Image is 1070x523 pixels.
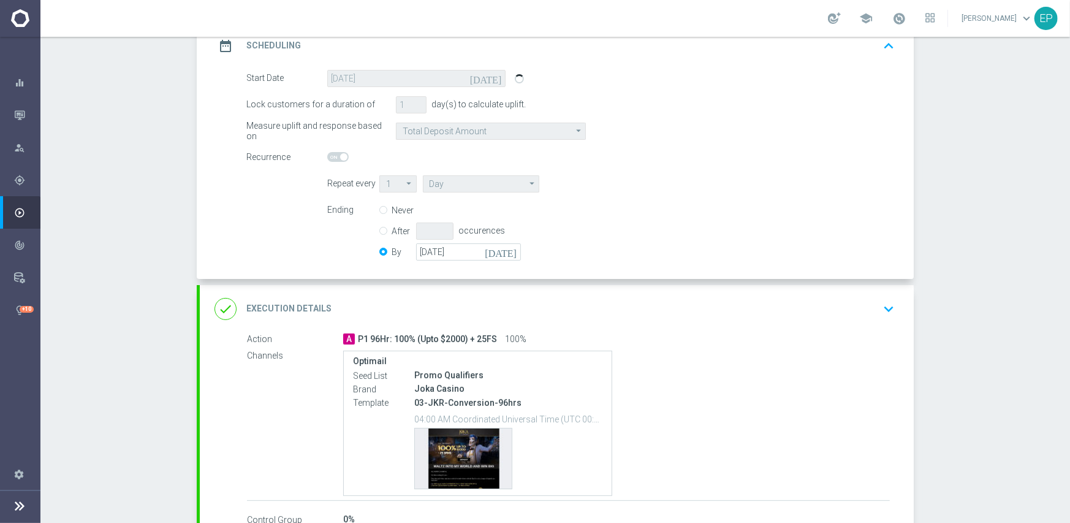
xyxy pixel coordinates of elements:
[14,240,40,251] div: Analyze
[14,66,40,99] div: Dashboard
[14,142,40,153] div: Explore
[6,458,32,491] div: Settings
[878,297,899,321] button: keyboard_arrow_down
[353,370,414,381] label: Seed List
[423,175,539,193] input: Day
[505,334,526,345] span: 100%
[859,12,873,25] span: school
[14,175,40,186] div: Plan
[14,207,25,218] i: play_circle_outline
[353,384,414,395] label: Brand
[14,142,25,153] i: person_search
[13,305,40,315] button: lightbulb Optibot +10
[453,226,505,236] div: occurences
[214,298,237,320] i: done
[414,413,602,425] p: 04:00 AM Coordinated Universal Time (UTC 00:00)
[214,297,899,321] div: done Execution Details keyboard_arrow_down
[327,202,379,219] div: Ending
[358,334,497,345] span: P1 96Hr: 100% (Upto $2000) + 25FS
[327,175,379,193] div: Repeat every
[13,468,25,479] i: settings
[14,99,40,131] div: Mission Control
[214,34,899,58] div: date_range Scheduling keyboard_arrow_up
[214,35,237,57] i: date_range
[414,383,602,395] div: Joka Casino
[414,369,602,381] div: Promo Qualifiers
[878,34,899,58] button: keyboard_arrow_up
[14,294,40,326] div: Optibot
[13,273,40,283] button: Data Studio
[14,175,25,186] i: gps_fixed
[960,9,1034,28] a: [PERSON_NAME]keyboard_arrow_down
[427,99,526,110] div: day(s) to calculate uplift.
[414,397,602,408] p: 03-JKR-Conversion-96hrs
[246,149,327,166] div: Recurrence
[13,78,40,88] button: equalizer Dashboard
[485,243,521,257] i: [DATE]
[246,70,327,87] div: Start Date
[13,240,40,250] button: track_changes Analyze
[247,334,343,345] label: Action
[14,207,40,218] div: Execute
[246,96,390,113] div: Lock customers for a duration of
[14,272,40,283] div: Data Studio
[246,123,390,140] div: Measure uplift and response based on
[879,37,898,55] i: keyboard_arrow_up
[13,143,40,153] button: person_search Explore
[20,306,34,313] div: +10
[379,175,417,193] input: 1
[246,303,332,315] h2: Execution Details
[246,40,301,52] h2: Scheduling
[14,305,25,316] i: lightbulb
[879,300,898,318] i: keyboard_arrow_down
[396,123,586,140] input: Total Deposit Amount
[13,110,40,120] button: Mission Control
[392,226,416,237] label: After
[353,397,414,408] label: Template
[343,334,355,345] span: A
[14,77,25,88] i: equalizer
[247,351,343,362] label: Channels
[1020,12,1033,25] span: keyboard_arrow_down
[14,240,25,251] i: track_changes
[13,208,40,218] button: play_circle_outline Execute
[353,356,602,367] label: Optimail
[526,176,539,191] i: arrow_drop_down
[573,123,585,139] i: arrow_drop_down
[404,176,416,191] i: arrow_drop_down
[13,175,40,185] button: gps_fixed Plan
[1034,7,1058,30] div: EP
[470,70,506,83] i: [DATE]
[392,246,416,258] label: By
[392,205,416,216] label: Never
